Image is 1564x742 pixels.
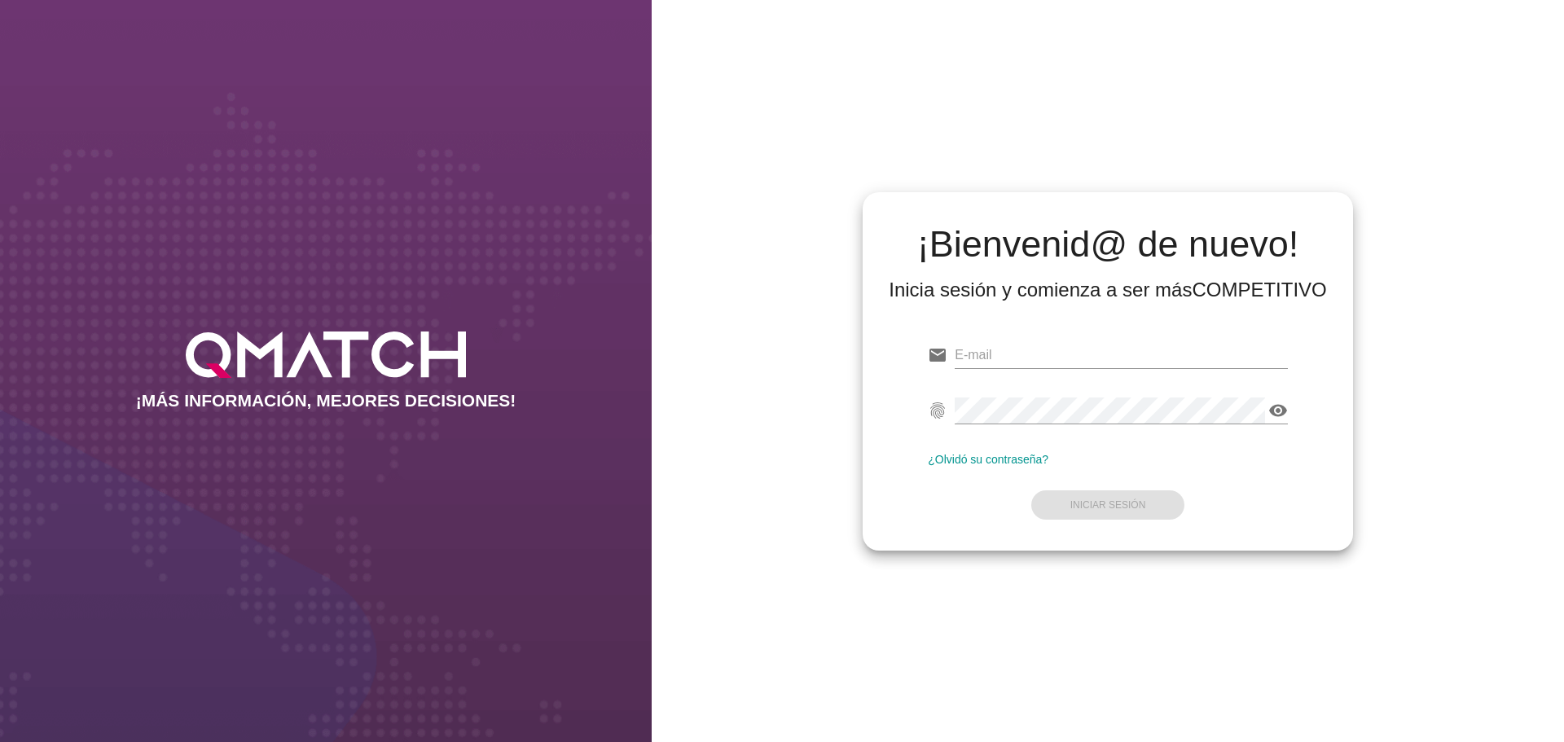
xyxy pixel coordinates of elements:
[928,401,947,420] i: fingerprint
[889,225,1327,264] h2: ¡Bienvenid@ de nuevo!
[889,277,1327,303] div: Inicia sesión y comienza a ser más
[136,391,516,411] h2: ¡MÁS INFORMACIÓN, MEJORES DECISIONES!
[928,345,947,365] i: email
[955,342,1288,368] input: E-mail
[1268,401,1288,420] i: visibility
[928,453,1048,466] a: ¿Olvidó su contraseña?
[1192,279,1326,301] strong: COMPETITIVO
